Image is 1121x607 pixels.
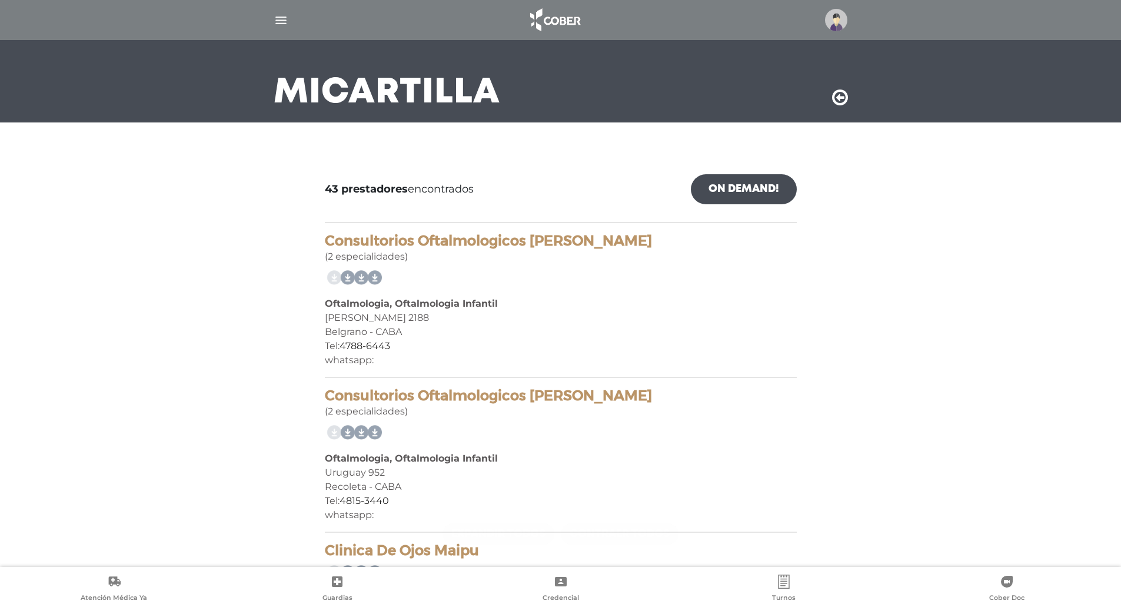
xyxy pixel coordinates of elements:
[449,575,672,605] a: Credencial
[325,480,797,494] div: Recoleta - CABA
[325,494,797,508] div: Tel:
[989,593,1024,604] span: Cober Doc
[325,325,797,339] div: Belgrano - CABA
[543,593,579,604] span: Credencial
[325,311,797,325] div: [PERSON_NAME] 2188
[325,339,797,353] div: Tel:
[325,542,797,559] h4: Clinica De Ojos Maipu
[691,174,797,204] a: On Demand!
[561,523,678,545] a: Contraer todos
[325,181,474,197] span: encontrados
[325,466,797,480] div: Uruguay 952
[443,523,554,545] a: Expandir todos
[672,575,895,605] a: Turnos
[274,13,288,28] img: Cober_menu-lines-white.svg
[81,593,147,604] span: Atención Médica Ya
[325,183,408,195] b: 43 prestadores
[322,593,352,604] span: Guardias
[325,233,797,250] h4: Consultorios Oftalmologicos [PERSON_NAME]
[325,298,498,309] b: Oftalmologia, Oftalmologia Infantil
[325,453,498,464] b: Oftalmologia, Oftalmologia Infantil
[896,575,1119,605] a: Cober Doc
[225,575,448,605] a: Guardias
[325,353,797,367] div: whatsapp:
[325,387,797,404] h4: Consultorios Oftalmologicos [PERSON_NAME]
[340,340,390,351] a: 4788-6443
[325,387,797,419] div: (2 especialidades)
[325,508,797,522] div: whatsapp:
[340,495,389,506] a: 4815-3440
[524,6,586,34] img: logo_cober_home-white.png
[772,593,796,604] span: Turnos
[274,78,500,108] h3: Mi Cartilla
[825,9,847,31] img: profile-placeholder.svg
[325,233,797,264] div: (2 especialidades)
[2,575,225,605] a: Atención Médica Ya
